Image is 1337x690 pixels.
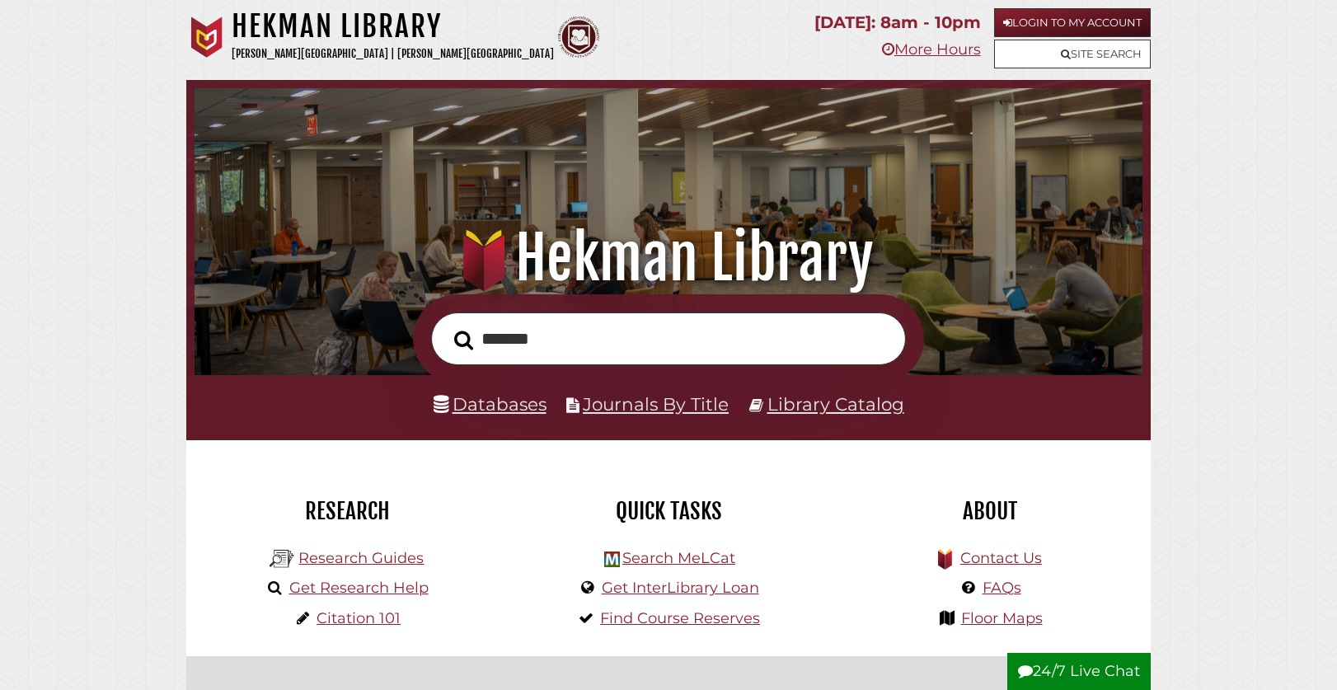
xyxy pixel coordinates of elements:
a: Contact Us [960,549,1042,567]
img: Hekman Library Logo [604,552,620,567]
a: Journals By Title [583,393,729,415]
h2: About [842,497,1138,525]
a: Login to My Account [994,8,1151,37]
a: Databases [434,393,547,415]
a: FAQs [983,579,1021,597]
img: Calvin University [186,16,228,58]
h1: Hekman Library [232,8,554,45]
a: Get InterLibrary Loan [602,579,759,597]
button: Search [446,326,481,355]
a: Site Search [994,40,1151,68]
p: [DATE]: 8am - 10pm [814,8,981,37]
i: Search [454,330,473,350]
img: Calvin Theological Seminary [558,16,599,58]
a: Citation 101 [317,609,401,627]
a: Library Catalog [767,393,904,415]
h2: Research [199,497,495,525]
p: [PERSON_NAME][GEOGRAPHIC_DATA] | [PERSON_NAME][GEOGRAPHIC_DATA] [232,45,554,63]
a: Get Research Help [289,579,429,597]
a: Research Guides [298,549,424,567]
a: Find Course Reserves [600,609,760,627]
h2: Quick Tasks [520,497,817,525]
a: Floor Maps [961,609,1043,627]
a: Search MeLCat [622,549,735,567]
a: More Hours [882,40,981,59]
img: Hekman Library Logo [270,547,294,571]
h1: Hekman Library [214,222,1122,294]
